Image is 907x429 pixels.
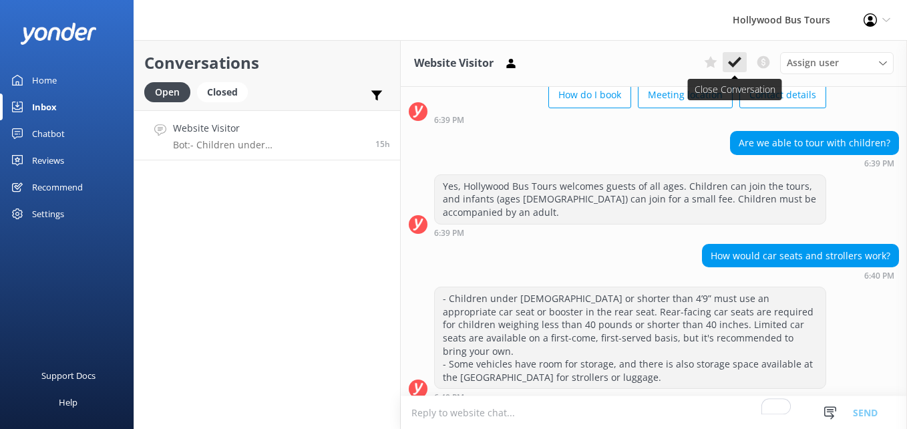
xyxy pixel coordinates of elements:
[414,55,494,72] h3: Website Visitor
[144,84,197,99] a: Open
[864,272,894,280] strong: 6:40 PM
[144,82,190,102] div: Open
[197,84,254,99] a: Closed
[32,94,57,120] div: Inbox
[435,175,826,224] div: Yes, Hollywood Bus Tours welcomes guests of all ages. Children can join the tours, and infants (a...
[32,147,64,174] div: Reviews
[434,229,464,237] strong: 6:39 PM
[864,160,894,168] strong: 6:39 PM
[434,115,826,124] div: Sep 27 2025 06:39pm (UTC -07:00) America/Tijuana
[197,82,248,102] div: Closed
[730,158,899,168] div: Sep 27 2025 06:39pm (UTC -07:00) America/Tijuana
[173,139,365,151] p: Bot: - Children under [DEMOGRAPHIC_DATA] or shorter than 4’9” must use an appropriate car seat or...
[548,82,631,108] button: How do I book
[702,271,899,280] div: Sep 27 2025 06:40pm (UTC -07:00) America/Tijuana
[134,110,400,160] a: Website VisitorBot:- Children under [DEMOGRAPHIC_DATA] or shorter than 4’9” must use an appropria...
[787,55,839,70] span: Assign user
[434,116,464,124] strong: 6:39 PM
[20,23,97,45] img: yonder-white-logo.png
[41,362,96,389] div: Support Docs
[32,200,64,227] div: Settings
[739,82,826,108] button: Contact details
[173,121,365,136] h4: Website Visitor
[32,120,65,147] div: Chatbot
[32,174,83,200] div: Recommend
[731,132,898,154] div: Are we able to tour with children?
[434,228,826,237] div: Sep 27 2025 06:39pm (UTC -07:00) America/Tijuana
[638,82,733,108] button: Meeting location
[434,394,464,402] strong: 6:40 PM
[434,392,826,402] div: Sep 27 2025 06:40pm (UTC -07:00) America/Tijuana
[32,67,57,94] div: Home
[401,396,907,429] textarea: To enrich screen reader interactions, please activate Accessibility in Grammarly extension settings
[59,389,77,416] div: Help
[144,50,390,76] h2: Conversations
[435,287,826,388] div: - Children under [DEMOGRAPHIC_DATA] or shorter than 4’9” must use an appropriate car seat or boos...
[375,138,390,150] span: Sep 27 2025 06:40pm (UTC -07:00) America/Tijuana
[780,52,894,74] div: Assign User
[703,245,898,267] div: How would car seats and strollers work?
